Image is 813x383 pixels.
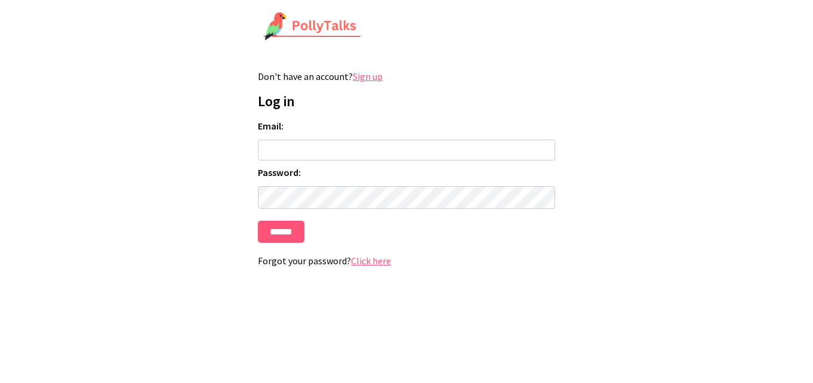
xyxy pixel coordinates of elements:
[258,166,555,178] label: Password:
[258,255,555,267] p: Forgot your password?
[351,255,391,267] a: Click here
[258,70,555,82] p: Don't have an account?
[258,92,555,110] h1: Log in
[258,120,555,132] label: Email:
[353,70,383,82] a: Sign up
[263,12,361,42] img: PollyTalks Logo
